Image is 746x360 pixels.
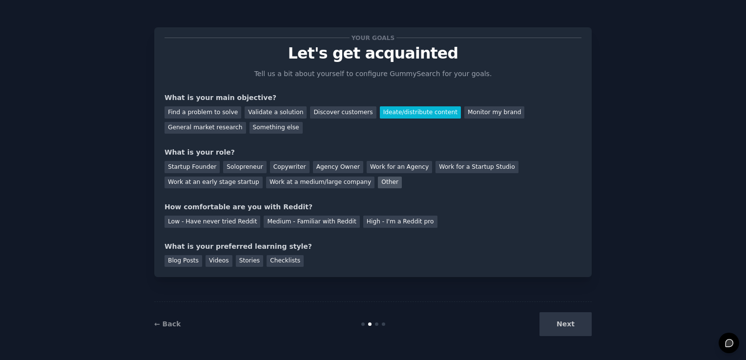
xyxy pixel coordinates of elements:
[350,33,396,43] span: Your goals
[165,255,202,267] div: Blog Posts
[250,69,496,79] p: Tell us a bit about yourself to configure GummySearch for your goals.
[165,161,220,173] div: Startup Founder
[266,177,374,189] div: Work at a medium/large company
[165,177,263,189] div: Work at an early stage startup
[165,106,241,119] div: Find a problem to solve
[363,216,437,228] div: High - I'm a Reddit pro
[165,93,581,103] div: What is your main objective?
[313,161,363,173] div: Agency Owner
[165,45,581,62] p: Let's get acquainted
[310,106,376,119] div: Discover customers
[380,106,461,119] div: Ideate/distribute content
[165,147,581,158] div: What is your role?
[154,320,181,328] a: ← Back
[367,161,432,173] div: Work for an Agency
[378,177,402,189] div: Other
[165,202,581,212] div: How comfortable are you with Reddit?
[165,122,246,134] div: General market research
[435,161,518,173] div: Work for a Startup Studio
[165,241,581,252] div: What is your preferred learning style?
[264,216,359,228] div: Medium - Familiar with Reddit
[245,106,307,119] div: Validate a solution
[267,255,304,267] div: Checklists
[464,106,524,119] div: Monitor my brand
[165,216,260,228] div: Low - Have never tried Reddit
[249,122,303,134] div: Something else
[270,161,310,173] div: Copywriter
[206,255,232,267] div: Videos
[223,161,266,173] div: Solopreneur
[236,255,263,267] div: Stories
